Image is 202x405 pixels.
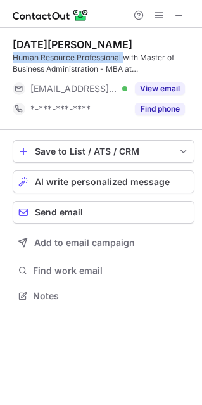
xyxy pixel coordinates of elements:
img: ContactOut v5.3.10 [13,8,89,23]
span: AI write personalized message [35,177,170,187]
button: Add to email campaign [13,231,194,254]
button: Reveal Button [135,82,185,95]
span: [EMAIL_ADDRESS][DOMAIN_NAME] [30,83,118,94]
span: Send email [35,207,83,217]
div: Human Resource Professional with Master of Business Administration - MBA at [GEOGRAPHIC_DATA] [13,52,194,75]
span: Find work email [33,265,189,276]
button: Reveal Button [135,103,185,115]
div: Save to List / ATS / CRM [35,146,172,157]
button: Find work email [13,262,194,280]
div: [DATE][PERSON_NAME] [13,38,132,51]
span: Add to email campaign [34,238,135,248]
button: save-profile-one-click [13,140,194,163]
button: AI write personalized message [13,170,194,193]
span: Notes [33,290,189,302]
button: Send email [13,201,194,224]
button: Notes [13,287,194,305]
